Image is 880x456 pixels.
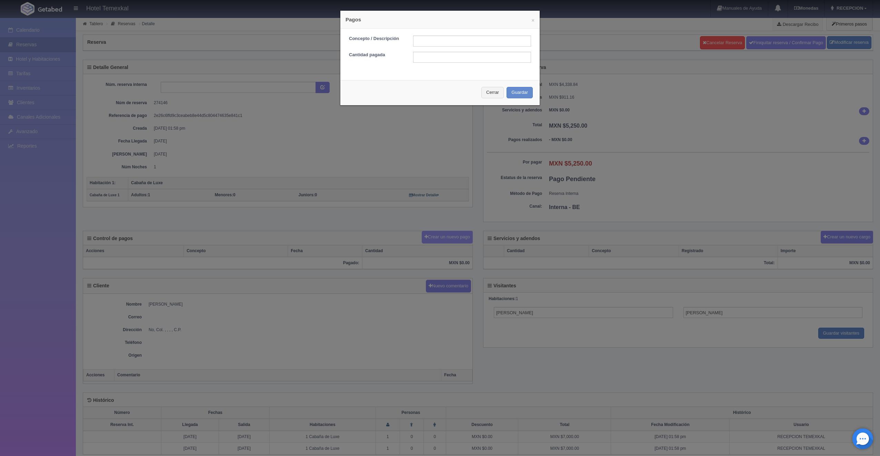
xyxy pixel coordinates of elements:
button: Guardar [507,87,533,98]
button: × [531,18,534,23]
label: Concepto / Descripción [344,36,408,42]
button: Cerrar [481,87,504,98]
label: Cantidad pagada [344,52,408,58]
h4: Pagos [346,16,534,23]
